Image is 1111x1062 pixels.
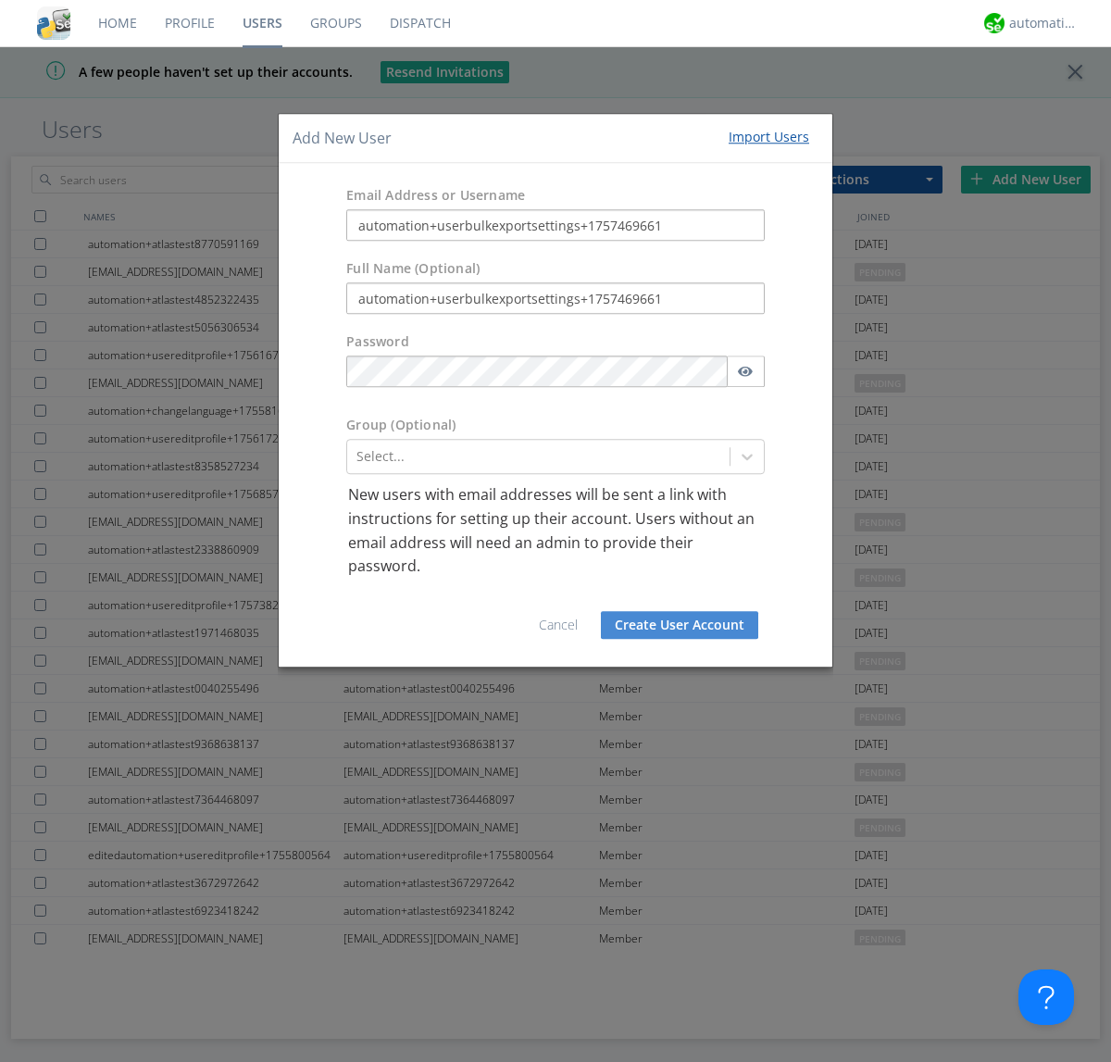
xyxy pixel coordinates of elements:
a: Cancel [539,616,578,633]
div: Import Users [729,128,809,146]
input: e.g. email@address.com, Housekeeping1 [346,210,765,242]
label: Group (Optional) [346,417,456,435]
img: cddb5a64eb264b2086981ab96f4c1ba7 [37,6,70,40]
button: Create User Account [601,611,758,639]
label: Email Address or Username [346,187,525,206]
label: Password [346,333,409,352]
label: Full Name (Optional) [346,260,480,279]
input: Julie Appleseed [346,283,765,315]
p: New users with email addresses will be sent a link with instructions for setting up their account... [348,484,763,579]
div: automation+atlas [1009,14,1079,32]
img: d2d01cd9b4174d08988066c6d424eccd [984,13,1005,33]
h4: Add New User [293,128,392,149]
